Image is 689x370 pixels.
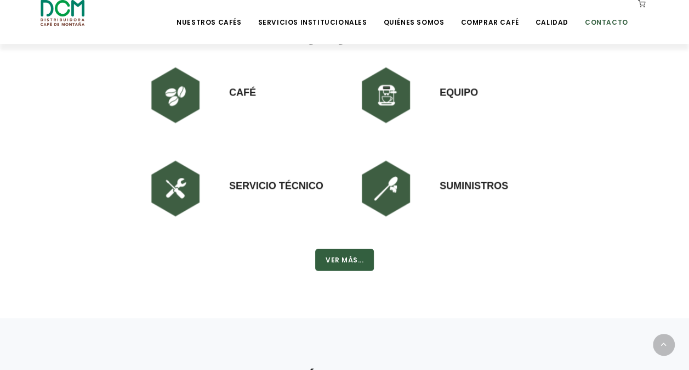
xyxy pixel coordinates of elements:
a: Nuestros Cafés [170,1,248,27]
button: Ver Más... [315,249,374,271]
img: DCM-WEB-HOME-ICONOS-240X240-03.png [143,155,208,221]
a: Servicios Institucionales [251,1,373,27]
a: Contacto [578,1,635,27]
h3: Suministros [440,155,508,193]
h3: Café [229,62,256,99]
h3: Servicio Técnico [229,155,323,193]
a: Calidad [528,1,574,27]
a: Ver Más... [315,255,374,266]
img: DCM-WEB-HOME-ICONOS-240X240-04.png [353,155,419,221]
a: Comprar Café [454,1,525,27]
h3: Equipo [440,62,478,99]
img: DCM-WEB-HOME-ICONOS-240X240-02.png [353,62,419,128]
a: Quiénes Somos [377,1,451,27]
img: DCM-WEB-HOME-ICONOS-240X240-01.png [143,62,208,128]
